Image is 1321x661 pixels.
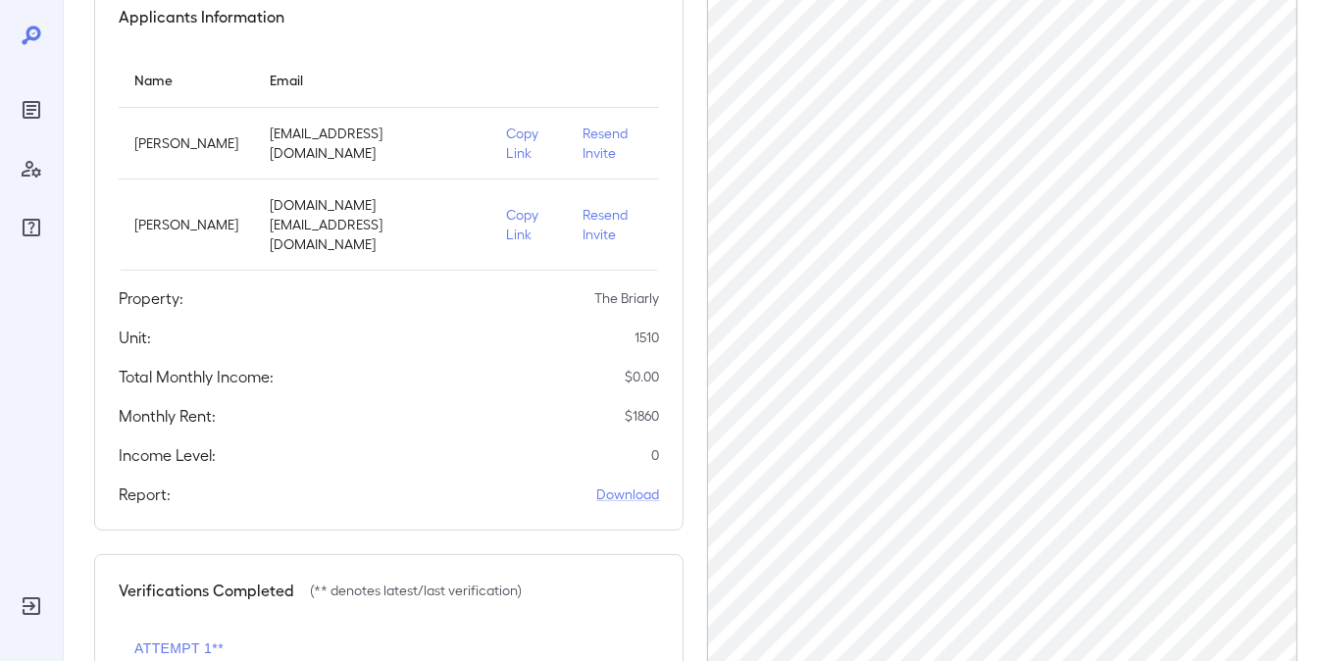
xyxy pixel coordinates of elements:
h5: Unit: [119,326,151,349]
p: Copy Link [507,124,552,163]
p: Resend Invite [583,124,643,163]
p: [EMAIL_ADDRESS][DOMAIN_NAME] [270,124,476,163]
h5: Total Monthly Income: [119,365,274,388]
p: [PERSON_NAME] [134,133,238,153]
p: $ 1860 [625,406,659,426]
div: Reports [16,94,47,126]
p: [DOMAIN_NAME][EMAIL_ADDRESS][DOMAIN_NAME] [270,195,476,254]
div: Manage Users [16,153,47,184]
th: Name [119,52,254,108]
div: Log Out [16,590,47,622]
h5: Monthly Rent: [119,404,216,428]
p: Resend Invite [583,205,643,244]
h5: Income Level: [119,443,216,467]
a: Download [596,484,659,504]
h5: Property: [119,286,183,310]
h5: Applicants Information [119,5,284,28]
p: 1510 [635,328,659,347]
h5: Verifications Completed [119,579,294,602]
p: (** denotes latest/last verification) [310,581,522,600]
div: FAQ [16,212,47,243]
p: The Briarly [594,288,659,308]
p: Copy Link [507,205,552,244]
p: 0 [651,445,659,465]
th: Email [254,52,491,108]
p: $ 0.00 [625,367,659,386]
h5: Report: [119,483,171,506]
table: simple table [119,52,659,271]
p: [PERSON_NAME] [134,215,238,234]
